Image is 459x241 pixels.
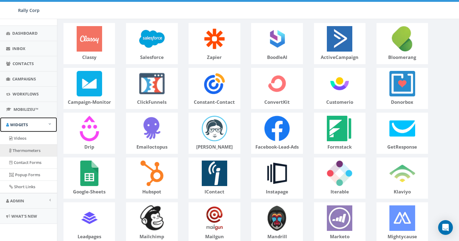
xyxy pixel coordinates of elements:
[13,107,38,112] span: MobilizeU™
[314,99,365,105] p: customerio
[64,233,115,240] p: leadpages
[262,203,293,233] img: mandrill-logo
[189,54,240,60] p: zapier
[251,99,302,105] p: convertKit
[136,23,167,54] img: salesforce-logo
[377,233,428,240] p: mightycause
[387,113,418,144] img: getResponse-logo
[262,113,293,144] img: facebook-lead-ads-logo
[12,76,36,82] span: Campaigns
[314,189,365,195] p: iterable
[199,158,230,189] img: iContact-logo
[126,233,177,240] p: mailchimp
[377,144,428,150] p: getResponse
[13,61,34,66] span: Contacts
[11,213,37,219] span: What's New
[64,54,115,60] p: classy
[136,158,167,189] img: hubspot-logo
[136,68,167,99] img: clickFunnels-logo
[189,144,240,150] p: [PERSON_NAME]
[199,203,230,233] img: mailgun-logo
[136,113,167,144] img: emailoctopus-logo
[74,203,105,233] img: leadpages-logo
[199,68,230,99] img: constant-contact-logo
[262,68,293,99] img: convertKit-logo
[189,99,240,105] p: constant-contact
[64,99,115,105] p: campaign-monitor
[387,68,418,99] img: donorbox-logo
[377,54,428,60] p: bloomerang
[126,54,177,60] p: salesforce
[74,23,105,54] img: classy-logo
[324,113,355,144] img: formstack-logo
[12,30,38,36] span: Dashboard
[199,23,230,54] img: zapier-logo
[15,15,43,19] small: [PERSON_NAME]
[13,91,39,97] span: Workflows
[387,23,418,54] img: bloomerang-logo
[74,68,105,99] img: campaign-monitor-logo
[64,144,115,150] p: drip
[251,144,302,150] p: facebook-lead-ads
[10,198,24,204] span: Admin
[387,158,418,189] img: klaviyo-logo
[12,46,25,51] span: Inbox
[251,233,302,240] p: mandrill
[262,23,293,54] img: boodleAI-logo
[324,68,355,99] img: customerio-logo
[10,122,28,127] span: Widgets
[74,158,105,189] img: google-sheets-logo
[438,220,453,235] div: Open Intercom Messenger
[324,23,355,54] img: activeCampaign-logo
[74,113,105,144] img: drip-logo
[251,189,302,195] p: instapage
[377,99,428,105] p: donorbox
[314,54,365,60] p: activeCampaign
[324,203,355,233] img: marketo-logo
[64,189,115,195] p: google-sheets
[377,189,428,195] p: klaviyo
[387,203,418,233] img: mightycause-logo
[314,233,365,240] p: marketo
[126,99,177,105] p: clickFunnels
[251,54,302,60] p: boodleAI
[199,113,230,144] img: emma-logo
[136,203,167,233] img: mailchimp-logo
[189,189,240,195] p: iContact
[126,189,177,195] p: hubspot
[262,158,293,189] img: instapage-logo
[324,158,355,189] img: iterable-logo
[314,144,365,150] p: formstack
[18,7,40,13] span: Rally Corp
[189,233,240,240] p: mailgun
[126,144,177,150] p: emailoctopus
